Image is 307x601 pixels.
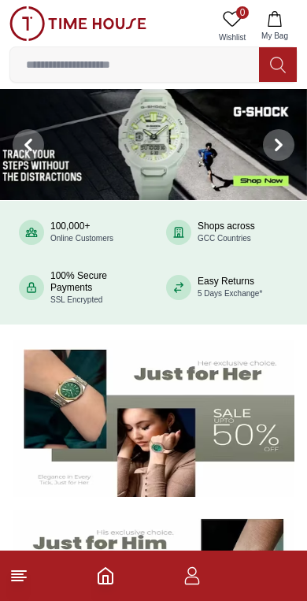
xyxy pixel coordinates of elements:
[50,270,141,306] div: 100% Secure Payments
[50,295,102,304] span: SSL Encrypted
[198,289,262,298] span: 5 Days Exchange*
[255,30,294,42] span: My Bag
[198,276,262,299] div: Easy Returns
[96,566,115,585] a: Home
[236,6,249,19] span: 0
[198,221,255,244] div: Shops across
[13,340,294,497] img: Women's Watches Banner
[9,6,146,41] img: ...
[252,6,298,46] button: My Bag
[198,234,251,243] span: GCC Countries
[50,234,113,243] span: Online Customers
[213,32,252,43] span: Wishlist
[50,221,113,244] div: 100,000+
[213,6,252,46] a: 0Wishlist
